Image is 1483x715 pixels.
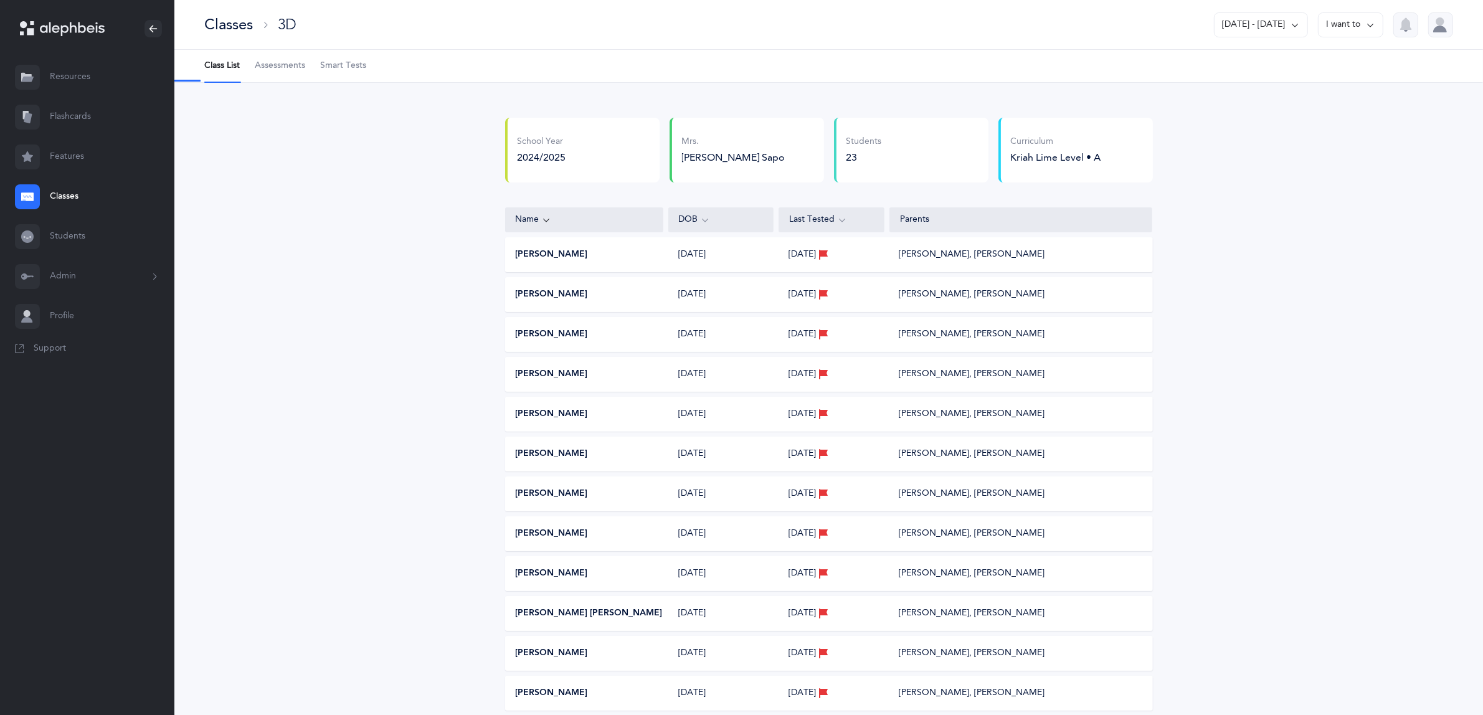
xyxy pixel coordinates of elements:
[789,249,816,261] span: [DATE]
[1318,12,1383,37] button: I want to
[789,328,816,341] span: [DATE]
[682,136,814,148] div: Mrs.
[668,288,774,301] div: [DATE]
[900,214,1142,226] div: Parents
[789,448,816,460] span: [DATE]
[846,151,882,164] div: 23
[899,528,1045,540] div: [PERSON_NAME], [PERSON_NAME]
[668,408,774,420] div: [DATE]
[516,213,653,227] div: Name
[668,647,774,660] div: [DATE]
[255,60,305,72] span: Assessments
[516,687,588,699] button: [PERSON_NAME]
[899,249,1045,261] div: [PERSON_NAME], [PERSON_NAME]
[668,567,774,580] div: [DATE]
[668,448,774,460] div: [DATE]
[320,60,366,72] span: Smart Tests
[789,368,816,381] span: [DATE]
[682,151,814,164] div: [PERSON_NAME] Sapo
[516,288,588,301] button: [PERSON_NAME]
[789,488,816,500] span: [DATE]
[668,328,774,341] div: [DATE]
[899,288,1045,301] div: [PERSON_NAME], [PERSON_NAME]
[899,448,1045,460] div: [PERSON_NAME], [PERSON_NAME]
[789,567,816,580] span: [DATE]
[789,647,816,660] span: [DATE]
[278,14,296,35] div: 3D
[789,408,816,420] span: [DATE]
[668,488,774,500] div: [DATE]
[899,328,1045,341] div: [PERSON_NAME], [PERSON_NAME]
[899,687,1045,699] div: [PERSON_NAME], [PERSON_NAME]
[516,328,588,341] button: [PERSON_NAME]
[789,528,816,540] span: [DATE]
[899,368,1045,381] div: [PERSON_NAME], [PERSON_NAME]
[204,14,253,35] div: Classes
[679,213,764,227] div: DOB
[789,607,816,620] span: [DATE]
[516,567,588,580] button: [PERSON_NAME]
[516,408,588,420] button: [PERSON_NAME]
[518,151,566,164] div: 2024/2025
[516,488,588,500] button: [PERSON_NAME]
[899,488,1045,500] div: [PERSON_NAME], [PERSON_NAME]
[1011,151,1101,164] div: Kriah Lime Level • A
[899,408,1045,420] div: [PERSON_NAME], [PERSON_NAME]
[668,368,774,381] div: [DATE]
[516,249,588,261] button: [PERSON_NAME]
[516,368,588,381] button: [PERSON_NAME]
[789,687,816,699] span: [DATE]
[668,528,774,540] div: [DATE]
[668,607,774,620] div: [DATE]
[1011,136,1101,148] div: Curriculum
[789,288,816,301] span: [DATE]
[516,647,588,660] button: [PERSON_NAME]
[899,647,1045,660] div: [PERSON_NAME], [PERSON_NAME]
[516,607,663,620] button: [PERSON_NAME] [PERSON_NAME]
[668,249,774,261] div: [DATE]
[846,136,882,148] div: Students
[516,528,588,540] button: [PERSON_NAME]
[518,136,566,148] div: School Year
[1214,12,1308,37] button: [DATE] - [DATE]
[668,687,774,699] div: [DATE]
[516,448,588,460] button: [PERSON_NAME]
[789,213,874,227] div: Last Tested
[899,567,1045,580] div: [PERSON_NAME], [PERSON_NAME]
[899,607,1045,620] div: [PERSON_NAME], [PERSON_NAME]
[34,343,66,355] span: Support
